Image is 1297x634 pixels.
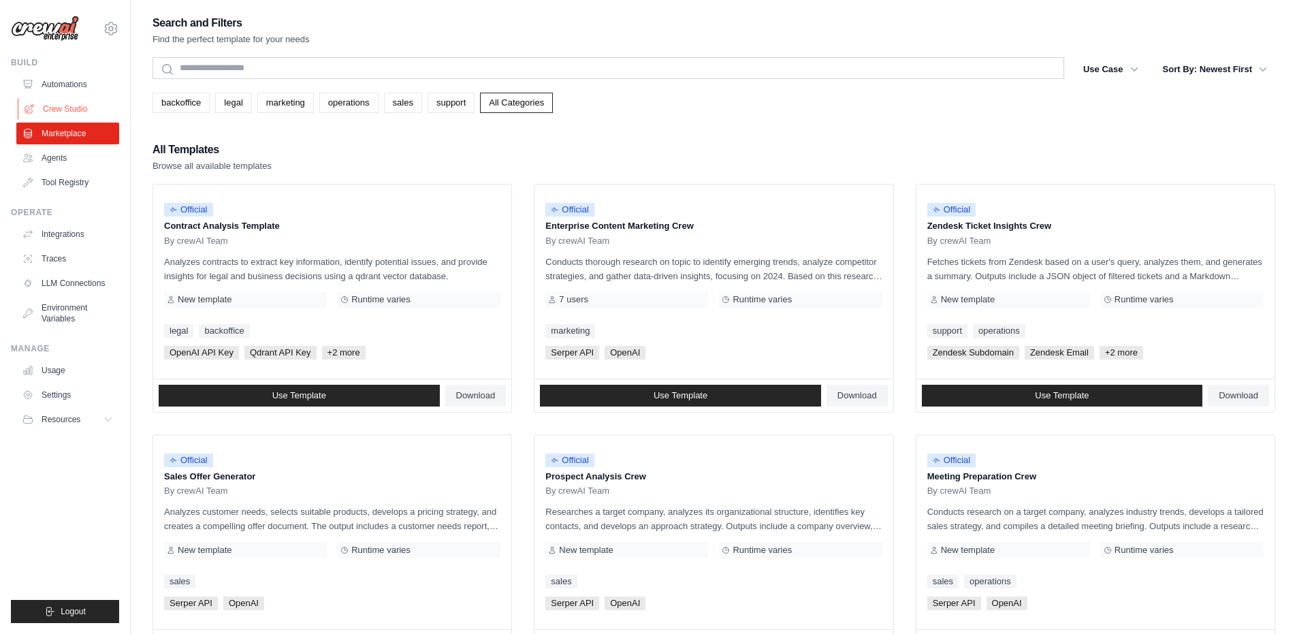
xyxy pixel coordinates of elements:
[164,486,228,496] span: By crewAI Team
[545,219,882,233] p: Enterprise Content Marketing Crew
[559,545,613,556] span: New template
[1208,385,1269,407] a: Download
[16,272,119,294] a: LLM Connections
[1115,545,1174,556] span: Runtime varies
[164,575,195,588] a: sales
[153,140,272,159] h2: All Templates
[545,454,594,467] span: Official
[545,346,599,360] span: Serper API
[164,505,500,533] p: Analyzes customer needs, selects suitable products, develops a pricing strategy, and creates a co...
[605,597,645,610] span: OpenAI
[1025,346,1094,360] span: Zendesk Email
[223,597,264,610] span: OpenAI
[164,255,500,283] p: Analyzes contracts to extract key information, identify potential issues, and provide insights fo...
[199,324,249,338] a: backoffice
[941,294,995,305] span: New template
[1219,390,1258,401] span: Download
[927,454,976,467] span: Official
[545,470,882,484] p: Prospect Analysis Crew
[16,248,119,270] a: Traces
[1100,346,1143,360] span: +2 more
[927,346,1019,360] span: Zendesk Subdomain
[16,223,119,245] a: Integrations
[384,93,422,113] a: sales
[11,343,119,354] div: Manage
[351,294,411,305] span: Runtime varies
[927,236,991,247] span: By crewAI Team
[153,93,210,113] a: backoffice
[428,93,475,113] a: support
[164,324,193,338] a: legal
[545,486,609,496] span: By crewAI Team
[61,606,86,617] span: Logout
[605,346,645,360] span: OpenAI
[351,545,411,556] span: Runtime varies
[927,486,991,496] span: By crewAI Team
[927,505,1264,533] p: Conducts research on a target company, analyzes industry trends, develops a tailored sales strate...
[16,147,119,169] a: Agents
[164,236,228,247] span: By crewAI Team
[545,324,595,338] a: marketing
[272,390,326,401] span: Use Template
[11,16,79,42] img: Logo
[545,575,577,588] a: sales
[16,123,119,144] a: Marketplace
[16,74,119,95] a: Automations
[164,219,500,233] p: Contract Analysis Template
[11,57,119,68] div: Build
[322,346,366,360] span: +2 more
[1115,294,1174,305] span: Runtime varies
[159,385,440,407] a: Use Template
[922,385,1203,407] a: Use Template
[11,600,119,623] button: Logout
[733,545,792,556] span: Runtime varies
[480,93,553,113] a: All Categories
[42,414,80,425] span: Resources
[319,93,379,113] a: operations
[445,385,507,407] a: Download
[545,236,609,247] span: By crewAI Team
[164,203,213,217] span: Official
[178,545,231,556] span: New template
[559,294,588,305] span: 7 users
[545,203,594,217] span: Official
[1075,57,1147,82] button: Use Case
[257,93,314,113] a: marketing
[16,172,119,193] a: Tool Registry
[16,360,119,381] a: Usage
[215,93,251,113] a: legal
[941,545,995,556] span: New template
[973,324,1025,338] a: operations
[16,297,119,330] a: Environment Variables
[827,385,888,407] a: Download
[16,384,119,406] a: Settings
[545,597,599,610] span: Serper API
[927,597,981,610] span: Serper API
[733,294,792,305] span: Runtime varies
[545,505,882,533] p: Researches a target company, analyzes its organizational structure, identifies key contacts, and ...
[153,159,272,173] p: Browse all available templates
[927,219,1264,233] p: Zendesk Ticket Insights Crew
[927,324,967,338] a: support
[164,597,218,610] span: Serper API
[164,346,239,360] span: OpenAI API Key
[456,390,496,401] span: Download
[11,207,119,218] div: Operate
[545,255,882,283] p: Conducts thorough research on topic to identify emerging trends, analyze competitor strategies, a...
[178,294,231,305] span: New template
[18,98,121,120] a: Crew Studio
[153,14,310,33] h2: Search and Filters
[153,33,310,46] p: Find the perfect template for your needs
[1155,57,1275,82] button: Sort By: Newest First
[540,385,821,407] a: Use Template
[964,575,1016,588] a: operations
[927,255,1264,283] p: Fetches tickets from Zendesk based on a user's query, analyzes them, and generates a summary. Out...
[164,470,500,484] p: Sales Offer Generator
[1035,390,1089,401] span: Use Template
[654,390,707,401] span: Use Template
[927,575,959,588] a: sales
[837,390,877,401] span: Download
[927,470,1264,484] p: Meeting Preparation Crew
[164,454,213,467] span: Official
[244,346,317,360] span: Qdrant API Key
